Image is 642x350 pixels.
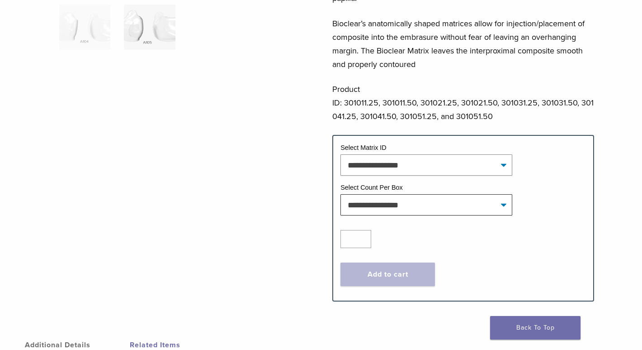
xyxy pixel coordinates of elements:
[340,144,387,151] label: Select Matrix ID
[490,316,581,340] a: Back To Top
[340,184,403,191] label: Select Count Per Box
[124,5,175,50] img: Original Anterior Matrix - A Series - Image 6
[340,263,435,286] button: Add to cart
[332,17,594,71] p: Bioclear’s anatomically shaped matrices allow for injection/placement of composite into the embra...
[59,5,110,50] img: Original Anterior Matrix - A Series - Image 5
[332,82,594,123] p: Product ID: 301011.25, 301011.50, 301021.25, 301021.50, 301031.25, 301031.50, 301041.25, 301041.5...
